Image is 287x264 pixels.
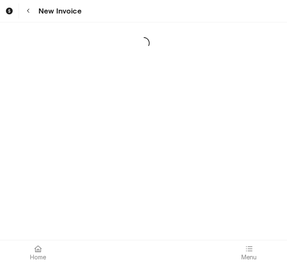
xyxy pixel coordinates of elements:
[214,242,284,262] a: Menu
[30,254,46,261] span: Home
[2,3,17,19] a: Go to Invoices
[241,254,257,261] span: Menu
[3,242,73,262] a: Home
[36,5,82,17] span: New Invoice
[21,3,36,19] button: Navigate back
